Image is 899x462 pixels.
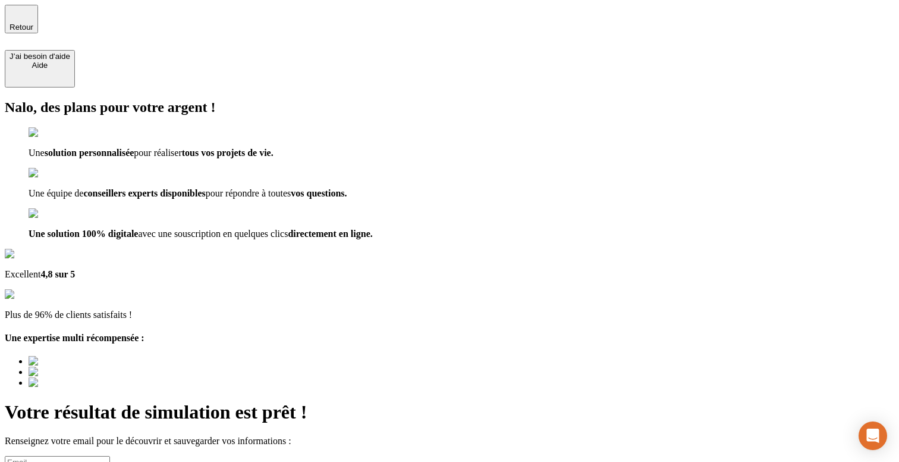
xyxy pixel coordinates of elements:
[10,61,70,70] div: Aide
[29,148,45,158] span: Une
[5,401,894,423] h1: Votre résultat de simulation est prêt !
[5,249,74,260] img: Google Review
[10,23,33,32] span: Retour
[29,188,83,198] span: Une équipe de
[291,188,347,198] span: vos questions.
[29,367,139,377] img: Best savings advice award
[45,148,134,158] span: solution personnalisée
[10,52,70,61] div: J’ai besoin d'aide
[40,269,75,279] span: 4,8 sur 5
[5,5,38,33] button: Retour
[206,188,291,198] span: pour répondre à toutes
[83,188,205,198] span: conseillers experts disponibles
[5,269,40,279] span: Excellent
[5,310,894,320] p: Plus de 96% de clients satisfaits !
[29,208,80,219] img: checkmark
[29,127,80,138] img: checkmark
[5,289,64,300] img: reviews stars
[29,168,80,179] img: checkmark
[288,229,372,239] span: directement en ligne.
[29,356,139,367] img: Best savings advice award
[29,377,139,388] img: Best savings advice award
[138,229,288,239] span: avec une souscription en quelques clics
[859,422,887,450] div: Open Intercom Messenger
[134,148,181,158] span: pour réaliser
[182,148,274,158] span: tous vos projets de vie.
[29,229,138,239] span: Une solution 100% digitale
[5,50,75,88] button: J’ai besoin d'aideAide
[5,436,894,447] p: Renseignez votre email pour le découvrir et sauvegarder vos informations :
[5,99,894,115] h2: Nalo, des plans pour votre argent !
[5,333,894,344] h4: Une expertise multi récompensée :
